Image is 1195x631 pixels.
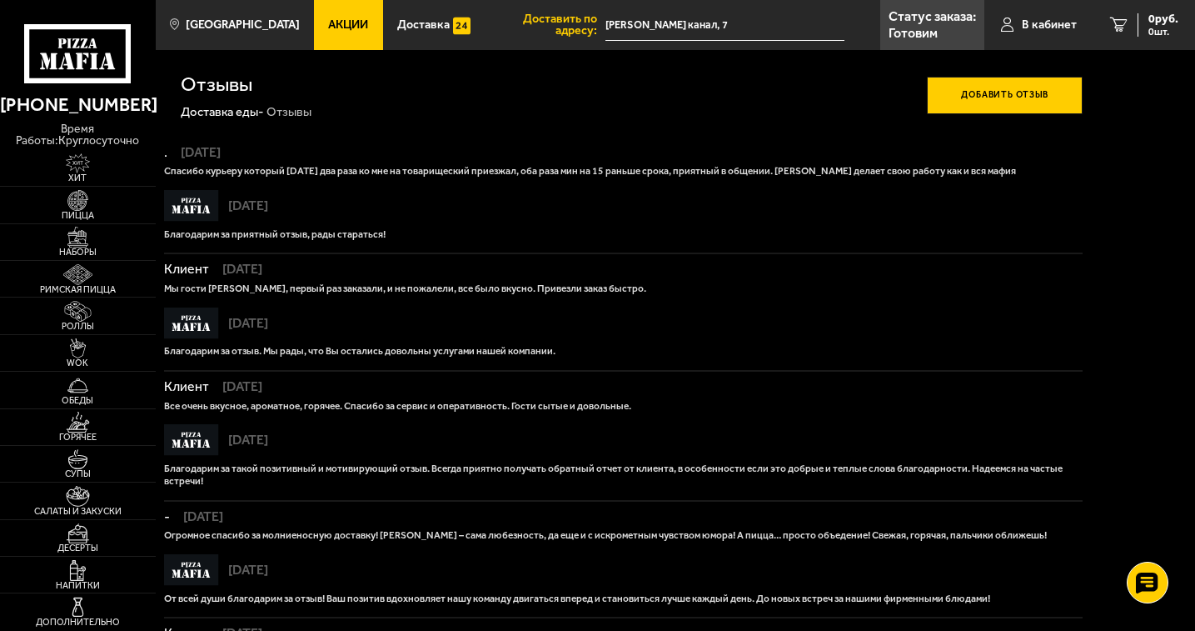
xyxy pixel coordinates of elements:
[453,17,471,35] img: 15daf4d41897b9f0e9f617042186c801.svg
[889,27,938,40] p: Готовим
[328,19,368,31] span: Акции
[164,380,213,393] span: Клиент
[164,345,1083,358] p: Благодарим за отзыв. Мы рады, что Вы остались довольны услугами нашей компании.
[164,400,1083,413] p: Все очень вкусное, ароматное, горячее. Спасибо за сервис и оперативность. Гости сытые и довольные.
[397,19,450,31] span: Доставка
[485,13,605,38] span: Доставить по адресу:
[605,10,844,41] span: Введенский канал, 7
[889,10,976,23] p: Статус заказа:
[1148,27,1178,37] span: 0 шт.
[164,529,1083,542] p: Огромное спасибо за молниеносную доставку! [PERSON_NAME] – сама любезность, да еще и с искрометны...
[266,104,311,120] div: Отзывы
[219,199,268,213] span: [DATE]
[181,75,252,95] h1: Отзывы
[927,77,1083,114] button: Добавить отзыв
[164,283,1083,295] p: Мы гости [PERSON_NAME], первый раз заказали, и не пожалели, все было вкусно. Привезли заказ быстро.
[164,463,1083,488] p: Благодарим за такой позитивный и мотивирующий отзыв. Всегда приятно получать обратный отчет от кл...
[164,228,1083,241] p: Благодарим за приятный отзыв, рады стараться!
[164,510,174,523] span: -
[219,563,268,577] span: [DATE]
[164,165,1083,178] p: Спасибо курьеру который [DATE] два раза ко мне на товарищеский приезжал, оба раза мин на 15 раньш...
[164,263,213,276] span: Клиент
[164,146,172,159] span: .
[172,146,221,159] span: [DATE]
[605,10,844,41] input: Ваш адрес доставки
[213,263,262,276] span: [DATE]
[219,317,268,330] span: [DATE]
[164,593,1083,605] p: От всей души благодарим за отзыв! Ваш позитив вдохновляет нашу команду двигаться вперед и станови...
[219,433,268,447] span: [DATE]
[1022,19,1077,31] span: В кабинет
[174,510,223,523] span: [DATE]
[181,104,264,119] a: Доставка еды-
[186,19,300,31] span: [GEOGRAPHIC_DATA]
[1148,13,1178,25] span: 0 руб.
[213,380,262,393] span: [DATE]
